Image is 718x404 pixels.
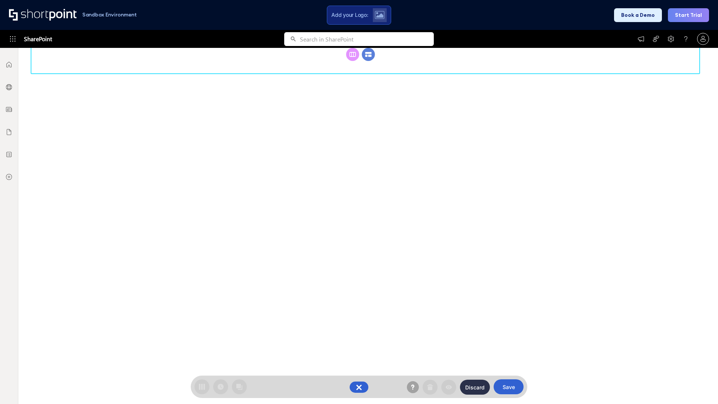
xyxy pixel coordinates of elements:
button: Save [494,379,524,394]
button: Start Trial [668,8,709,22]
span: Add your Logo: [331,12,368,18]
img: Upload logo [375,11,384,19]
button: Discard [460,380,490,395]
span: SharePoint [24,30,52,48]
iframe: Chat Widget [681,368,718,404]
button: Book a Demo [614,8,662,22]
input: Search in SharePoint [300,32,434,46]
h1: Sandbox Environment [82,13,137,17]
